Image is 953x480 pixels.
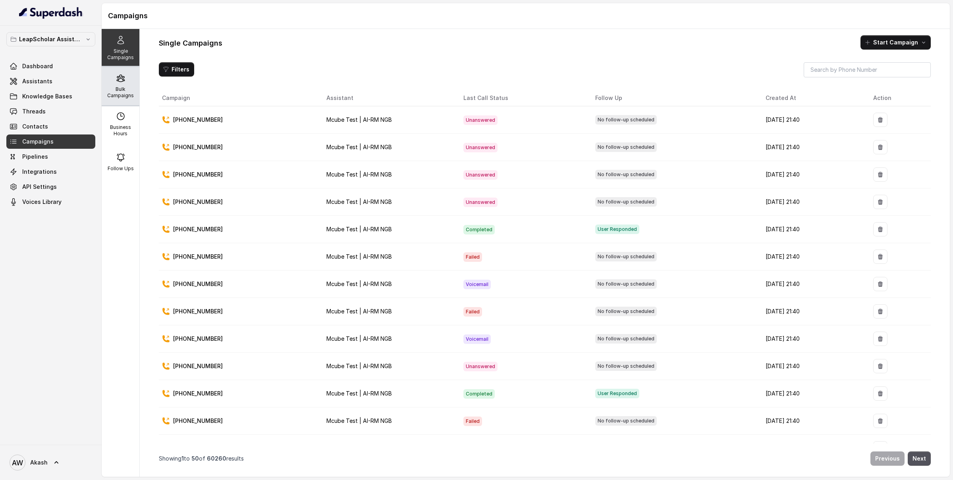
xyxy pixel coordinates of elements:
nav: Pagination [159,447,931,470]
td: [DATE] 21:40 [759,134,867,161]
span: Mcube Test | AI-RM NGB [326,335,392,342]
input: Search by Phone Number [804,62,931,77]
span: Mcube Test | AI-RM NGB [326,363,392,369]
span: Integrations [22,168,57,176]
td: [DATE] 21:40 [759,243,867,271]
td: [DATE] 21:40 [759,216,867,243]
span: Assistants [22,77,52,85]
button: Filters [159,62,194,77]
a: Campaigns [6,134,95,149]
p: [PHONE_NUMBER] [173,390,223,397]
span: Mcube Test | AI-RM NGB [326,253,392,260]
span: No follow-up scheduled [595,142,657,152]
td: [DATE] 21:40 [759,298,867,325]
p: Single Campaigns [105,48,136,61]
span: Voices Library [22,198,62,206]
span: Unanswered [463,198,498,207]
span: Mcube Test | AI-RM NGB [326,116,392,123]
a: Dashboard [6,59,95,73]
span: Voicemail [463,280,491,289]
span: Mcube Test | AI-RM NGB [326,390,392,397]
th: Follow Up [589,90,759,106]
span: 50 [191,455,199,462]
span: No follow-up scheduled [595,197,657,207]
p: [PHONE_NUMBER] [173,253,223,261]
span: Campaigns [22,138,54,146]
p: [PHONE_NUMBER] [173,280,223,288]
td: [DATE] 21:40 [759,407,867,435]
td: [DATE] 21:40 [759,353,867,380]
text: AW [12,459,23,467]
span: Voicemail [463,334,491,344]
button: Previous [870,451,905,466]
th: Last Call Status [457,90,589,106]
h1: Campaigns [108,10,943,22]
th: Created At [759,90,867,106]
p: LeapScholar Assistant [19,35,83,44]
p: [PHONE_NUMBER] [173,143,223,151]
span: Knowledge Bases [22,92,72,100]
p: [PHONE_NUMBER] [173,225,223,233]
span: 60260 [207,455,226,462]
h1: Single Campaigns [159,37,222,50]
span: Mcube Test | AI-RM NGB [326,417,392,424]
td: [DATE] 21:40 [759,161,867,188]
th: Campaign [159,90,320,106]
td: [DATE] 21:40 [759,188,867,216]
a: Pipelines [6,150,95,164]
td: [DATE] 21:40 [759,106,867,134]
a: Knowledge Bases [6,89,95,104]
span: Mcube Test | AI-RM NGB [326,144,392,150]
p: [PHONE_NUMBER] [173,171,223,179]
button: Next [908,451,931,466]
img: light.svg [19,6,83,19]
button: Start Campaign [860,35,931,50]
span: Mcube Test | AI-RM NGB [326,198,392,205]
span: Threads [22,108,46,115]
p: [PHONE_NUMBER] [173,116,223,124]
span: Mcube Test | AI-RM NGB [326,226,392,232]
span: No follow-up scheduled [595,170,657,179]
p: [PHONE_NUMBER] [173,335,223,343]
span: Failed [463,307,482,317]
span: No follow-up scheduled [595,279,657,289]
span: No follow-up scheduled [595,416,657,426]
button: LeapScholar Assistant [6,32,95,46]
th: Action [867,90,931,106]
a: API Settings [6,180,95,194]
span: User Responded [595,225,639,234]
span: User Responded [595,389,639,398]
a: Voices Library [6,195,95,209]
span: Dashboard [22,62,53,70]
span: No follow-up scheduled [595,334,657,344]
p: [PHONE_NUMBER] [173,417,223,425]
span: Unanswered [463,362,498,371]
p: Follow Ups [108,165,134,172]
span: Contacts [22,123,48,131]
span: Unanswered [463,170,498,180]
td: [DATE] 21:40 [759,325,867,353]
span: 1 [181,455,184,462]
a: Assistants [6,74,95,88]
span: Mcube Test | AI-RM NGB [326,308,392,315]
span: No follow-up scheduled [595,252,657,261]
span: Completed [463,225,495,234]
p: [PHONE_NUMBER] [173,198,223,206]
a: Integrations [6,165,95,179]
span: Unanswered [463,143,498,152]
p: Business Hours [105,124,136,137]
td: [DATE] 21:40 [759,435,867,462]
p: Showing to of results [159,455,244,463]
p: Bulk Campaigns [105,86,136,99]
td: [DATE] 21:40 [759,271,867,298]
a: Akash [6,451,95,474]
span: Completed [463,389,495,399]
p: [PHONE_NUMBER] [173,307,223,315]
span: Failed [463,417,482,426]
span: No follow-up scheduled [595,361,657,371]
td: [DATE] 21:40 [759,380,867,407]
span: Failed [463,252,482,262]
span: API Settings [22,183,57,191]
span: Mcube Test | AI-RM NGB [326,171,392,178]
span: Mcube Test | AI-RM NGB [326,280,392,287]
